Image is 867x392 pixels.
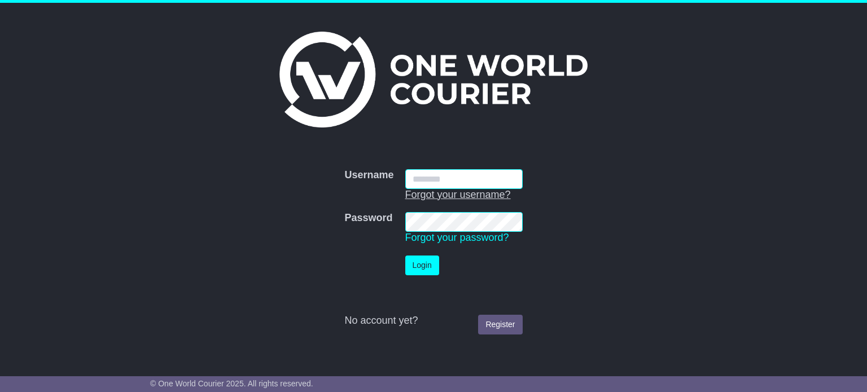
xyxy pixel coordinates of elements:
a: Register [478,315,522,334]
button: Login [405,256,439,275]
div: No account yet? [344,315,522,327]
img: One World [279,32,588,127]
label: Password [344,212,392,224]
a: Forgot your password? [405,232,509,243]
label: Username [344,169,393,182]
a: Forgot your username? [405,189,511,200]
span: © One World Courier 2025. All rights reserved. [150,379,313,388]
